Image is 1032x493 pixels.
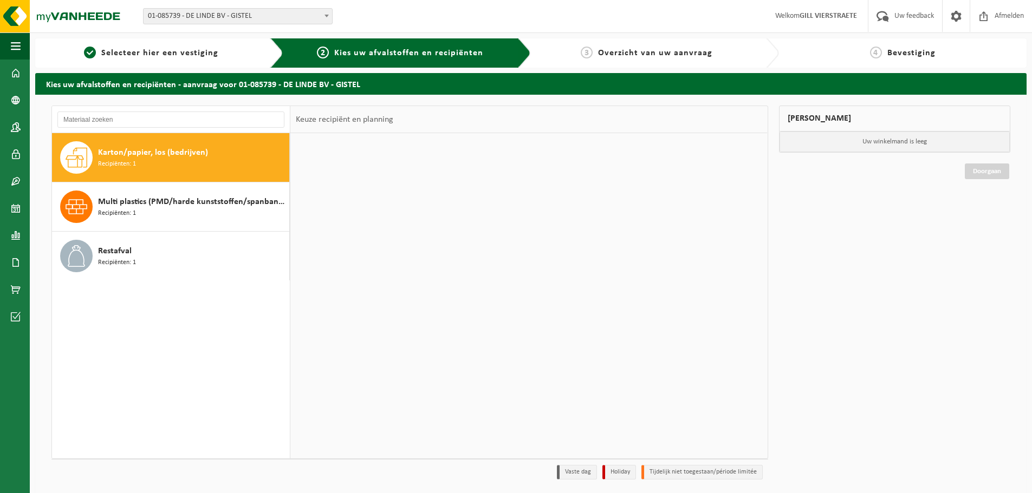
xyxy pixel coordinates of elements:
span: Selecteer hier een vestiging [101,49,218,57]
span: Karton/papier, los (bedrijven) [98,146,208,159]
span: Overzicht van uw aanvraag [598,49,712,57]
span: 01-085739 - DE LINDE BV - GISTEL [144,9,332,24]
span: Bevestiging [887,49,936,57]
h2: Kies uw afvalstoffen en recipiënten - aanvraag voor 01-085739 - DE LINDE BV - GISTEL [35,73,1027,94]
span: Recipiënten: 1 [98,208,136,219]
span: Restafval [98,245,132,258]
span: 1 [84,47,96,58]
div: Keuze recipiënt en planning [290,106,399,133]
strong: GILL VIERSTRAETE [800,12,857,20]
li: Vaste dag [557,465,597,479]
span: Recipiënten: 1 [98,258,136,268]
span: 2 [317,47,329,58]
span: Multi plastics (PMD/harde kunststoffen/spanbanden/EPS/folie naturel/folie gemengd) [98,195,287,208]
a: 1Selecteer hier een vestiging [41,47,262,60]
input: Materiaal zoeken [57,111,284,128]
p: Uw winkelmand is leeg [780,132,1010,152]
li: Tijdelijk niet toegestaan/période limitée [641,465,763,479]
a: Doorgaan [965,163,1009,179]
li: Holiday [602,465,636,479]
button: Karton/papier, los (bedrijven) Recipiënten: 1 [52,133,290,182]
span: Recipiënten: 1 [98,159,136,169]
span: 4 [870,47,882,58]
button: Restafval Recipiënten: 1 [52,232,290,280]
span: 01-085739 - DE LINDE BV - GISTEL [143,8,333,24]
span: 3 [581,47,593,58]
div: [PERSON_NAME] [779,106,1011,132]
span: Kies uw afvalstoffen en recipiënten [334,49,483,57]
button: Multi plastics (PMD/harde kunststoffen/spanbanden/EPS/folie naturel/folie gemengd) Recipiënten: 1 [52,182,290,232]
